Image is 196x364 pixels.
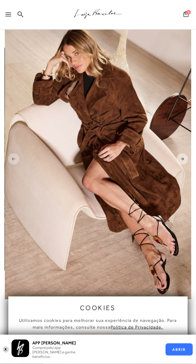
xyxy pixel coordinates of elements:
button: ABRIR [166,343,193,356]
div: Previous slide [8,154,19,165]
a: Política de Privacidade. [111,324,163,330]
button: 0 [182,11,191,19]
div: Next slide [177,154,188,165]
span: Utilizamos cookies para melhorar sua experiência de navegação. Para mais informações, consulte nossa [19,318,177,330]
button: X [3,346,9,353]
div: 4 / 8 [5,19,191,299]
p: Compre pelo app [PERSON_NAME] e ganhe benefícios. [32,345,87,359]
span: 0 [186,10,191,14]
img: Responsive image [5,19,191,299]
h3: APP [PERSON_NAME] [32,340,87,345]
span: cookies [80,304,116,311]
